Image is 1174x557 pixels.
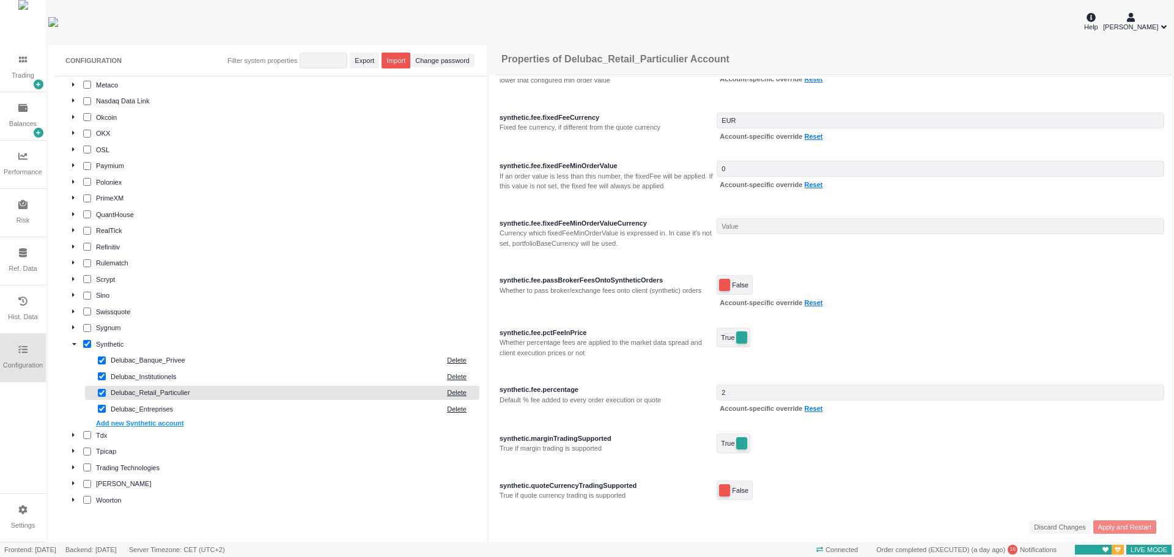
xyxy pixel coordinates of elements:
[96,80,478,90] div: Metaco
[111,355,441,366] div: Delubac_Banque_Privee
[96,307,478,317] div: Swissquote
[96,463,478,473] div: Trading Technologies
[17,215,29,226] div: Risk
[500,490,714,501] div: True if quote currency trading is supported
[732,484,748,496] span: False
[500,338,714,358] div: Whether percentage fees are applied to the market data spread and client execution prices or not
[717,385,1164,400] input: Value
[96,161,478,171] div: Paymium
[447,404,467,415] span: Delete
[12,70,34,81] div: Trading
[96,226,478,236] div: RealTick
[386,56,405,66] span: Import
[96,495,478,506] div: Woorton
[805,299,823,306] a: Reset
[1010,545,1016,554] span: 16
[500,171,714,191] div: If an order value is less than this number, the fixedFee will be applied. If this value is not se...
[732,279,748,291] span: False
[500,161,714,171] div: synthetic.fee.fixedFeeMinOrderValue
[111,388,441,398] div: Delubac_Retail_Particulier
[500,275,714,286] div: synthetic.fee.passBrokerFeesOntoSyntheticOrders
[1084,11,1098,32] div: Help
[227,56,297,66] div: Filter system properties
[721,437,734,449] span: True
[96,275,478,285] div: Scrypt
[96,177,478,188] div: Poloniex
[96,323,478,333] div: Sygnum
[500,113,714,123] div: synthetic.fee.fixedFeeCurrency
[96,145,478,155] div: OSL
[720,181,822,188] span: Account-specific override
[9,264,37,274] div: Ref. Data
[96,339,478,350] div: Synthetic
[96,242,478,253] div: Refinitiv
[96,128,478,139] div: OKX
[111,404,441,415] div: Delubac_Entreprises
[717,113,1164,128] input: Value
[500,218,714,229] div: synthetic.fee.fixedFeeMinOrderValueCurrency
[500,433,714,444] div: synthetic.marginTradingSupported
[96,419,184,427] a: Add new Synthetic account
[720,405,822,412] span: Account-specific override
[111,372,441,382] div: Delubac_Institutionels
[500,122,714,133] div: Fixed fee currency, if different from the quote currency
[3,360,43,371] div: Configuration
[1126,544,1172,556] span: LIVE MODE
[500,228,714,248] div: Currency which fixedFeeMinOrderValue is expressed in. In case it's not set, portfolioBaseCurrency...
[65,56,122,66] div: CONFIGURATION
[805,405,823,412] a: Reset
[1098,522,1151,533] span: Apply and Restart
[721,331,734,344] span: True
[717,218,1164,234] input: Value
[500,481,714,491] div: synthetic.quoteCurrencyTradingSupported
[812,544,862,556] span: Connected
[969,546,1005,553] span: ( )
[96,210,478,220] div: QuantHouse
[48,17,58,27] img: wyden_logotype_blue.svg
[4,167,42,177] div: Performance
[96,290,478,301] div: Sino
[500,443,714,454] div: True if margin trading is supported
[500,385,714,395] div: synthetic.fee.percentage
[96,258,478,268] div: Rulematch
[1034,522,1085,533] span: Discard Changes
[96,479,478,489] div: [PERSON_NAME]
[805,133,823,140] a: Reset
[1103,22,1158,32] span: [PERSON_NAME]
[720,299,822,306] span: Account-specific override
[447,388,467,398] span: Delete
[876,546,969,553] span: Order completed (EXECUTED)
[355,56,374,66] span: Export
[717,161,1164,177] input: Value
[805,75,823,83] a: Reset
[500,328,714,338] div: synthetic.fee.pctFeeInPrice
[500,286,714,296] div: Whether to pass broker/exchange fees onto client (synthetic) orders
[96,430,478,441] div: Tdx
[872,544,1061,556] div: Notifications
[447,355,467,366] span: Delete
[11,520,35,531] div: Settings
[415,56,470,66] span: Change password
[805,181,823,188] a: Reset
[501,53,729,65] h3: Properties of Delubac_Retail_Particulier Account
[500,395,714,405] div: Default % fee added to every order execution or quote
[9,119,37,129] div: Balances
[973,546,1003,553] span: 15/09/2025 17:55:40
[96,96,478,106] div: Nasdaq Data Link
[447,372,467,382] span: Delete
[720,75,822,83] span: Account-specific override
[8,312,37,322] div: Hist. Data
[96,113,478,123] div: Okcoin
[96,193,478,204] div: PrimeXM
[96,446,478,457] div: Tpicap
[720,133,822,140] span: Account-specific override
[96,511,478,522] div: Zodia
